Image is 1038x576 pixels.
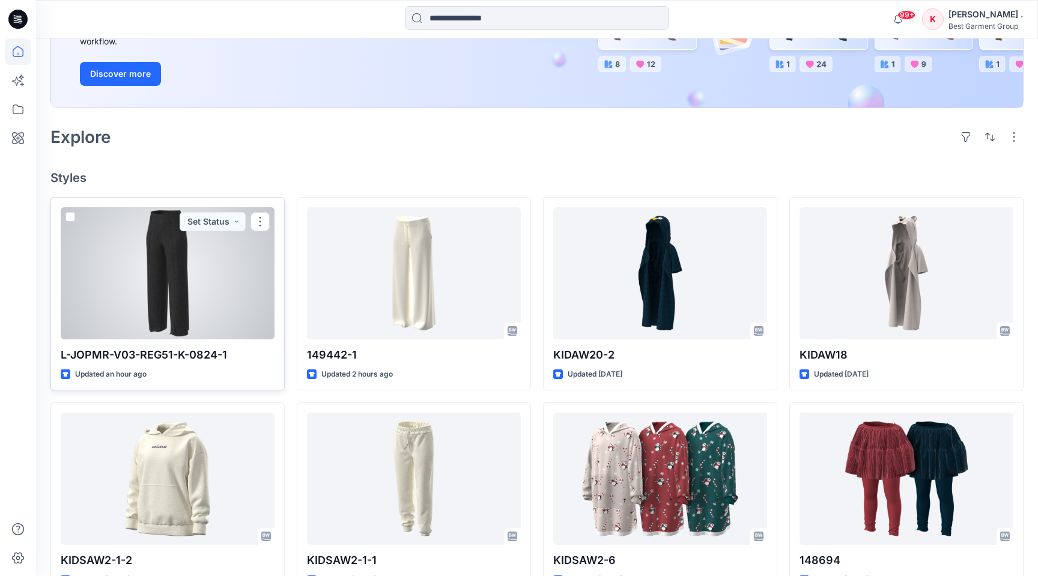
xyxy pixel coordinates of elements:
a: L-JOPMR-V03-REG51-K-0824-1 [61,207,275,339]
p: 148694 [800,552,1013,569]
p: KIDSAW2-1-2 [61,552,275,569]
a: 149442-1 [307,207,521,339]
div: [PERSON_NAME] . [948,7,1023,22]
p: Updated 2 hours ago [321,368,393,381]
a: KIDSAW2-6 [553,413,767,545]
a: KIDSAW2-1-2 [61,413,275,545]
p: 149442-1 [307,347,521,363]
a: KIDAW20-2 [553,207,767,339]
p: Updated [DATE] [568,368,622,381]
p: KIDAW18 [800,347,1013,363]
div: Best Garment Group [948,22,1023,31]
a: Discover more [80,62,350,86]
p: KIDSAW2-6 [553,552,767,569]
p: KIDSAW2-1-1 [307,552,521,569]
a: 148694 [800,413,1013,545]
button: Discover more [80,62,161,86]
p: Updated [DATE] [814,368,869,381]
p: L-JOPMR-V03-REG51-K-0824-1 [61,347,275,363]
p: KIDAW20-2 [553,347,767,363]
h2: Explore [50,127,111,147]
div: K [922,8,944,30]
h4: Styles [50,171,1024,185]
a: KIDAW18 [800,207,1013,339]
span: 99+ [897,10,915,20]
a: KIDSAW2-1-1 [307,413,521,545]
p: Updated an hour ago [75,368,147,381]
